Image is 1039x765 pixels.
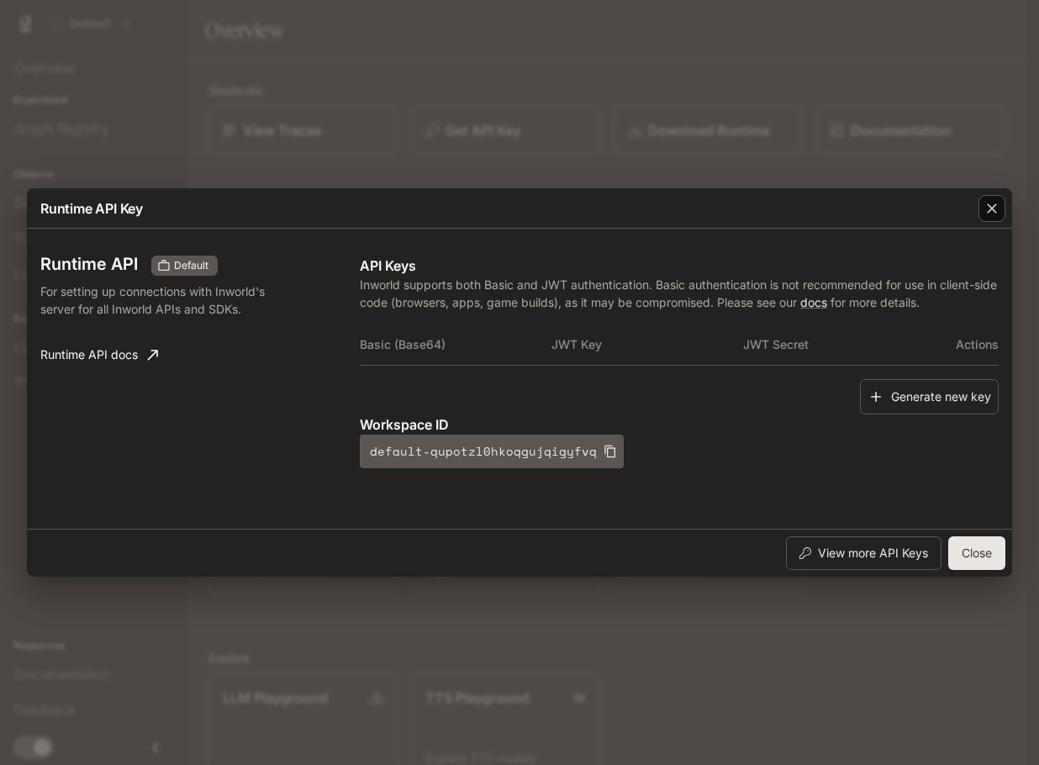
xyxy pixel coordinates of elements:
[360,256,999,276] p: API Keys
[360,435,624,468] button: default-qupotzl0hkoqgujqigyfvq
[34,338,165,372] a: Runtime API docs
[551,324,743,365] th: JWT Key
[935,324,999,365] th: Actions
[40,198,143,219] p: Runtime API Key
[40,282,270,318] p: For setting up connections with Inworld's server for all Inworld APIs and SDKs.
[167,258,215,273] span: Default
[360,324,551,365] th: Basic (Base64)
[786,536,941,570] button: View more API Keys
[40,256,138,272] h3: Runtime API
[800,295,827,309] a: docs
[360,276,999,311] p: Inworld supports both Basic and JWT authentication. Basic authentication is not recommended for u...
[743,324,935,365] th: JWT Secret
[360,414,999,435] p: Workspace ID
[860,379,999,415] button: Generate new key
[948,536,1005,570] button: Close
[151,256,218,276] div: These keys will apply to your current workspace only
